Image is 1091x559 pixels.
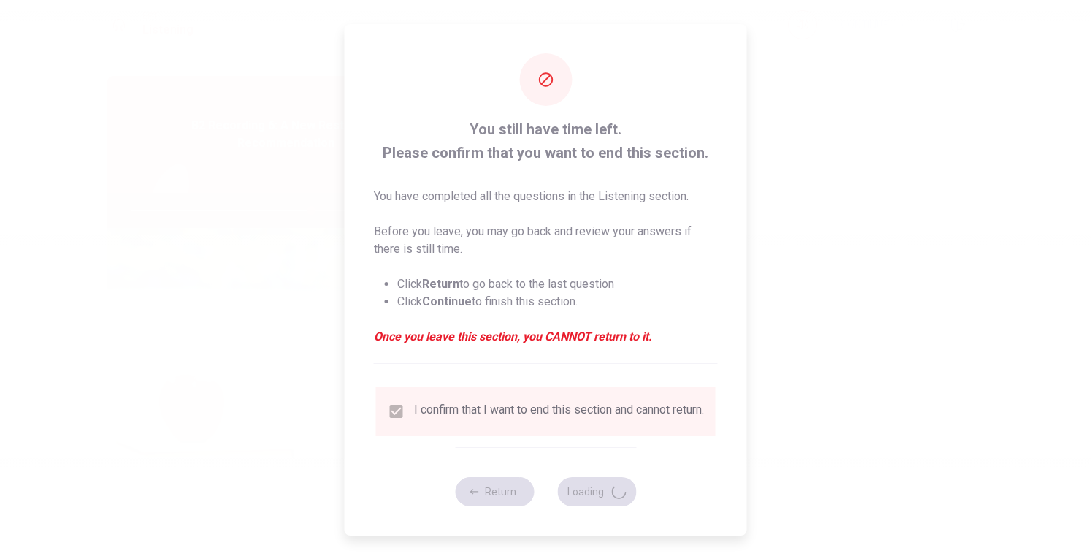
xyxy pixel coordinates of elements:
[455,477,534,506] button: Return
[374,118,718,164] span: You still have time left. Please confirm that you want to end this section.
[374,188,718,205] p: You have completed all the questions in the Listening section.
[557,477,636,506] button: Loading
[374,328,718,346] em: Once you leave this section, you CANNOT return to it.
[422,277,459,291] strong: Return
[422,294,472,308] strong: Continue
[374,223,718,258] p: Before you leave, you may go back and review your answers if there is still time.
[397,275,718,293] li: Click to go back to the last question
[414,403,704,420] div: I confirm that I want to end this section and cannot return.
[397,293,718,311] li: Click to finish this section.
